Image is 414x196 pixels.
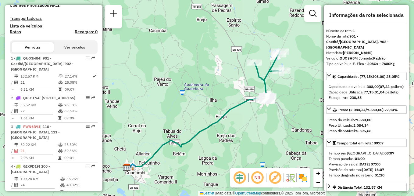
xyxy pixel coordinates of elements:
div: Veículo: [326,56,407,61]
span: 4 - [11,164,50,174]
strong: 01:00 [355,156,365,161]
i: Distância Total [14,143,18,147]
em: Rota exportada [91,96,95,100]
strong: 2.084,34 [353,123,369,128]
img: Fluxo de ruas [285,173,295,183]
td: 69,69% [64,108,95,114]
a: Peso: (2.084,34/7.680,00) 27,14% [326,105,407,114]
span: Peso: (2.084,34/7.680,00) 27,14% [338,107,398,112]
a: Rotas [10,29,21,34]
td: = [11,115,14,121]
i: % de utilização do peso [58,143,63,147]
td: 62,22 KM [20,142,58,148]
strong: 230,85 [350,95,362,100]
span: 132,57 KM [364,185,382,190]
span: Capacidade: (77,15/308,00) 25,05% [337,74,400,79]
td: 22 [20,108,58,114]
span: FWN6B91 [23,124,40,129]
td: / [11,79,14,85]
i: Distância Total [14,74,18,78]
td: 09:09 [64,115,95,121]
td: 76,38% [64,102,95,108]
i: Rota otimizada [92,74,96,78]
strong: 1 [57,2,59,8]
span: + [316,169,320,177]
div: Tempo dirigindo no retorno: [329,172,404,178]
span: | Jornada: [357,56,386,60]
i: % de utilização do peso [60,177,65,181]
h4: Recargas: 0 [75,29,98,34]
div: Previsão de retorno: [329,167,404,172]
a: Exibir filtros [307,7,319,20]
div: Tipo do veículo: [326,61,407,67]
div: Capacidade Utilizada: [329,89,404,95]
i: Distância Total [14,103,18,107]
td: / [11,182,14,188]
td: 25,05% [64,79,92,85]
td: 40,32% [66,182,95,188]
span: Exibir rótulo [268,170,282,185]
div: Peso disponível: [329,128,404,134]
em: Opções [86,164,90,168]
td: 09:18 [66,189,95,195]
td: 35,52 KM [20,102,58,108]
td: 27,14% [64,73,92,79]
td: 4,55 KM [20,189,60,195]
strong: 1 [353,28,355,33]
a: Zoom in [313,169,323,178]
em: Rota exportada [91,125,95,128]
div: Tempo total em rota: 09:07 [326,148,407,180]
div: Capacidade: (77,15/308,00) 25,05% [326,82,407,103]
strong: [PERSON_NAME] [343,50,373,55]
td: 6,31 KM [20,86,58,93]
td: / [11,148,14,154]
div: Distância Total: [333,185,382,190]
span: 3 - [11,124,60,140]
img: CDD Guanambi [123,163,131,171]
span: Ocultar NR [250,170,265,185]
td: = [11,86,14,93]
strong: F. Fixa - 308Cx - 7680Kg [353,61,395,66]
i: Total de Atividades [14,149,18,153]
span: 2 - [11,96,75,100]
strong: 308,00 [367,84,379,89]
td: 09:01 [64,155,95,161]
em: Opções [86,96,90,100]
img: Exibir/Ocultar setores [298,173,308,183]
span: | [STREET_ADDRESS] [39,96,75,100]
td: 2,96 KM [20,155,58,161]
em: Rota exportada [91,56,95,60]
div: Nome da rota: [326,34,407,50]
td: 21 [20,79,58,85]
strong: Padrão [373,56,386,60]
img: 400 UDC Full Guanambi [129,163,137,171]
i: Distância Total [14,177,18,181]
td: 24 [20,182,60,188]
span: | 110 - [GEOGRAPHIC_DATA], 111 - [GEOGRAPHIC_DATA] [11,124,60,140]
strong: 01:20 [375,173,384,177]
td: = [11,155,14,161]
i: Total de Atividades [14,81,18,84]
span: 1 - [11,56,73,71]
td: = [11,189,14,195]
i: % de utilização da cubagem [58,149,63,153]
td: 36,75% [66,176,95,182]
em: Rota exportada [91,164,95,168]
td: 1,61 KM [20,115,58,121]
td: 21 [20,148,58,154]
i: Total de Atividades [14,109,18,113]
strong: 08:07 [384,151,394,155]
strong: [DATE] 16:07 [362,167,384,172]
strong: QUO3H84 [340,56,357,60]
h4: Clientes Priorizados NR: [10,3,98,8]
a: OpenStreetMap [235,191,261,195]
div: Tempo paradas: [329,156,404,162]
a: Nova sessão e pesquisa [107,7,120,21]
em: Opções [86,56,90,60]
div: Tempo em [GEOGRAPHIC_DATA]: [329,151,404,156]
div: Número da rota: [326,28,407,34]
h4: Lista de veículos [10,24,98,29]
div: Previsão de saída: [329,162,404,167]
span: | 901 - Caetité/[GEOGRAPHIC_DATA], 902 - [GEOGRAPHIC_DATA] [11,56,73,71]
div: Motorista: [326,50,407,56]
